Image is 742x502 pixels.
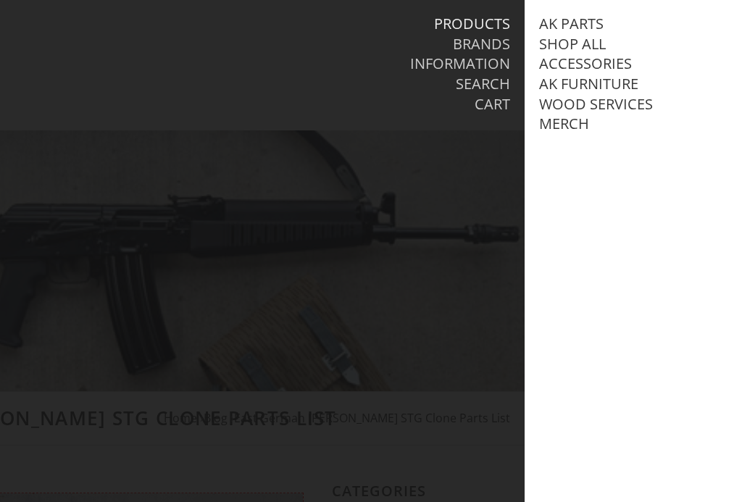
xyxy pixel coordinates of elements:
a: Wood Services [539,95,653,114]
a: Products [434,14,510,33]
a: Brands [453,35,510,54]
a: Information [410,54,510,73]
a: Search [456,75,510,93]
a: Accessories [539,54,632,73]
a: Merch [539,114,589,133]
a: Shop All [539,35,606,54]
a: AK Furniture [539,75,638,93]
a: Cart [475,95,510,114]
a: AK Parts [539,14,604,33]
